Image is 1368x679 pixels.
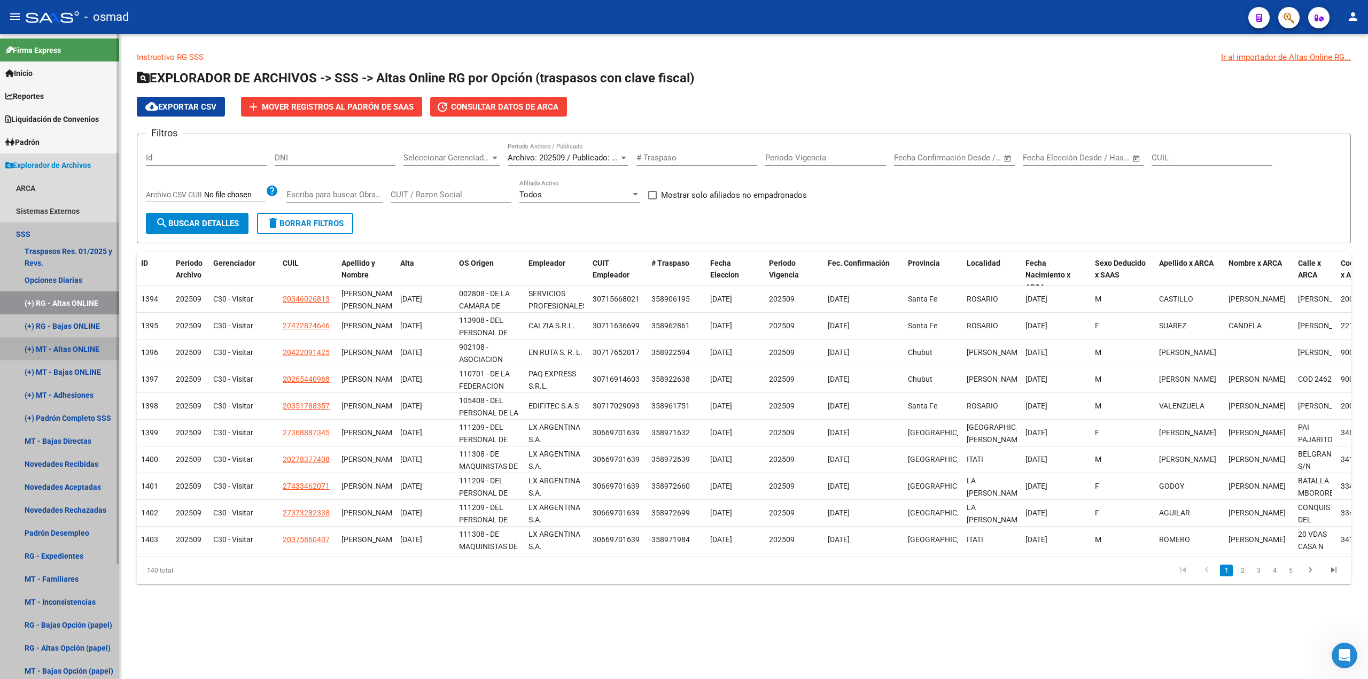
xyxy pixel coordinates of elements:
[341,508,399,517] span: [PERSON_NAME]
[828,482,850,490] span: [DATE]
[141,321,158,330] span: 1395
[710,402,732,410] span: [DATE]
[710,455,732,464] span: [DATE]
[247,101,260,113] mat-icon: add
[213,348,253,357] span: C30 - Visitar
[1229,259,1282,267] span: Nombre x ARCA
[176,321,201,330] span: 202509
[1266,561,1282,580] li: page 4
[400,320,450,332] div: [DATE]
[967,503,1039,560] span: LA [PERSON_NAME], DEPTO. [GEOGRAPHIC_DATA][PERSON_NAME]
[1229,295,1286,303] span: [PERSON_NAME]
[1095,375,1101,383] span: M
[451,102,558,112] span: Consultar datos de ARCA
[213,321,253,330] span: C30 - Visitar
[176,348,201,357] span: 202509
[141,508,158,517] span: 1402
[459,316,516,349] span: 113908 - DEL PERSONAL DE [PERSON_NAME]
[241,97,422,117] button: Mover registros al PADRÓN de SAAS
[459,450,518,495] span: 111308 - DE MAQUINISTAS DE TEATRO Y TELEVISION
[1341,455,1358,464] span: 3414
[1229,428,1286,437] span: [PERSON_NAME]
[710,508,732,517] span: [DATE]
[141,428,158,437] span: 1399
[1025,482,1047,490] span: [DATE]
[967,321,998,330] span: ROSARIO
[710,375,732,383] span: [DATE]
[1159,295,1193,303] span: CASTILLO
[283,402,330,410] span: 20351788357
[459,396,518,429] span: 105408 - DEL PERSONAL DE LA CONSTRUCCION
[400,373,450,385] div: [DATE]
[967,295,998,303] span: ROSARIO
[1298,503,1339,536] span: CONQUISTA DEL DESIER
[341,375,399,383] span: [PERSON_NAME]
[706,252,765,299] datatable-header-cell: Fecha Eleccion
[769,428,795,437] span: 202509
[400,534,450,546] div: [DATE]
[459,423,508,456] span: 111209 - DEL PERSONAL DE MAESTRANZA
[967,375,1024,383] span: [PERSON_NAME]
[1229,482,1286,490] span: [PERSON_NAME]
[459,503,508,536] span: 111209 - DEL PERSONAL DE MAESTRANZA
[1341,482,1358,490] span: 3346
[283,535,330,544] span: 20375860407
[528,259,565,267] span: Empleador
[459,530,518,575] span: 111308 - DE MAQUINISTAS DE TEATRO Y TELEVISION
[176,455,201,464] span: 202509
[283,321,330,330] span: 27472874646
[828,428,850,437] span: [DATE]
[1294,252,1336,299] datatable-header-cell: Calle x ARCA
[710,295,732,303] span: [DATE]
[1025,402,1047,410] span: [DATE]
[651,295,690,303] span: 358906195
[593,402,640,410] span: 30717029093
[176,428,201,437] span: 202509
[1250,561,1266,580] li: page 3
[283,482,330,490] span: 27433462071
[204,190,266,200] input: Archivo CSV CUIL
[1298,450,1337,470] span: BELGRANO S/N
[341,455,399,464] span: [PERSON_NAME]
[1341,508,1358,517] span: 3346
[400,346,450,359] div: [DATE]
[769,348,795,357] span: 202509
[400,400,450,412] div: [DATE]
[1159,428,1216,437] span: [PERSON_NAME]
[967,348,1024,357] span: [PERSON_NAME]
[1025,259,1070,292] span: Fecha Nacimiento x ARCA
[341,535,399,544] span: [PERSON_NAME]
[1095,482,1099,490] span: F
[828,321,850,330] span: [DATE]
[661,189,807,202] span: Mostrar solo afiliados no empadronados
[593,321,640,330] span: 30711636699
[593,508,640,517] span: 30669701639
[710,321,732,330] span: [DATE]
[710,535,732,544] span: [DATE]
[176,259,203,280] span: Período Archivo
[1159,375,1216,383] span: [PERSON_NAME]
[156,219,239,228] span: Buscar Detalles
[508,153,638,163] span: Archivo: 202509 / Publicado: 202508
[962,252,1021,299] datatable-header-cell: Localidad
[1095,455,1101,464] span: M
[1218,561,1234,580] li: page 1
[651,482,690,490] span: 358972660
[908,375,932,383] span: Chubut
[337,252,396,299] datatable-header-cell: Apellido y Nombre
[1159,508,1190,517] span: AGUILAR
[1221,51,1351,63] div: Ir al importador de Altas Online RG...
[156,217,168,229] mat-icon: search
[710,482,732,490] span: [DATE]
[459,259,494,267] span: OS Origen
[1284,565,1297,576] a: 5
[967,476,1039,534] span: LA [PERSON_NAME], DEPTO. [GEOGRAPHIC_DATA][PERSON_NAME]
[1155,252,1224,299] datatable-header-cell: Apellido x ARCA
[283,295,330,303] span: 20346026813
[1268,565,1281,576] a: 4
[1159,455,1216,464] span: [PERSON_NAME]
[1002,152,1014,165] button: Open calendar
[647,252,706,299] datatable-header-cell: # Traspaso
[1095,321,1099,330] span: F
[765,252,823,299] datatable-header-cell: Periodo Vigencia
